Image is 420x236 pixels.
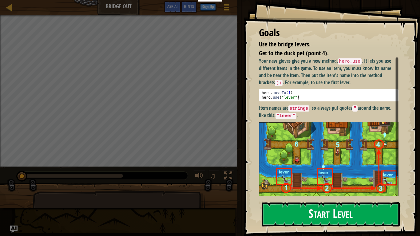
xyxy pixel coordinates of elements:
img: Screenshot 2022 10 06 at 14 [259,122,398,205]
p: Your new gloves give you a new method, . It lets you use different items in the game. To use an i... [259,57,398,86]
code: " [352,105,358,112]
span: Ask AI [167,3,178,9]
button: Adjust volume [193,170,205,183]
li: Get to the duck pet (point 4). [251,49,397,58]
button: Start Level [262,202,400,226]
code: "lever" [275,113,296,119]
span: ♫ [210,171,216,180]
span: Get to the duck pet (point 4). [259,49,329,57]
button: Ask AI [10,226,18,233]
code: hero.use [338,58,362,65]
li: Use the bridge levers. [251,40,397,49]
button: Show game menu [219,1,234,16]
button: Toggle fullscreen [222,170,234,183]
button: Sign Up [200,3,216,11]
span: Hints [184,3,194,9]
code: () [275,80,283,86]
strong: Item names are , so always put quotes around the name, like this: . [259,104,391,119]
button: ♫ [208,170,219,183]
code: strings [288,105,309,112]
span: Use the bridge levers. [259,40,311,48]
button: Ask AI [164,1,181,13]
div: Goals [259,26,398,40]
